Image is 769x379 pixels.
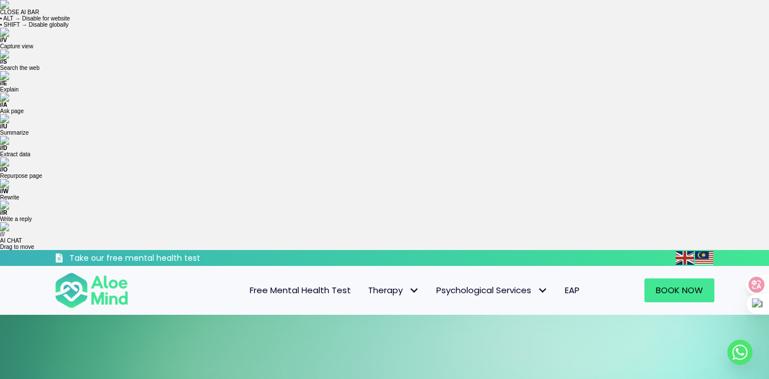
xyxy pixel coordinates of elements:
span: Therapy [368,284,419,296]
a: Malay [695,251,714,264]
nav: Menu [143,278,588,302]
h3: Take our free mental health test [69,253,261,264]
span: Therapy: submenu [406,282,422,299]
a: Book Now [644,278,714,302]
span: Psychological Services [436,284,548,296]
span: Book Now [656,284,703,296]
img: ms [695,251,713,265]
a: Psychological ServicesPsychological Services: submenu [428,278,556,302]
a: English [676,251,695,264]
a: Free Mental Health Test [241,278,359,302]
a: Take our free mental health test [55,253,261,266]
a: EAP [556,278,588,302]
img: Aloe mind Logo [55,272,129,309]
img: en [676,251,694,265]
span: Free Mental Health Test [250,284,351,296]
span: EAP [565,284,580,296]
a: Whatsapp [727,340,753,365]
span: Psychological Services: submenu [534,282,551,299]
a: TherapyTherapy: submenu [359,278,428,302]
